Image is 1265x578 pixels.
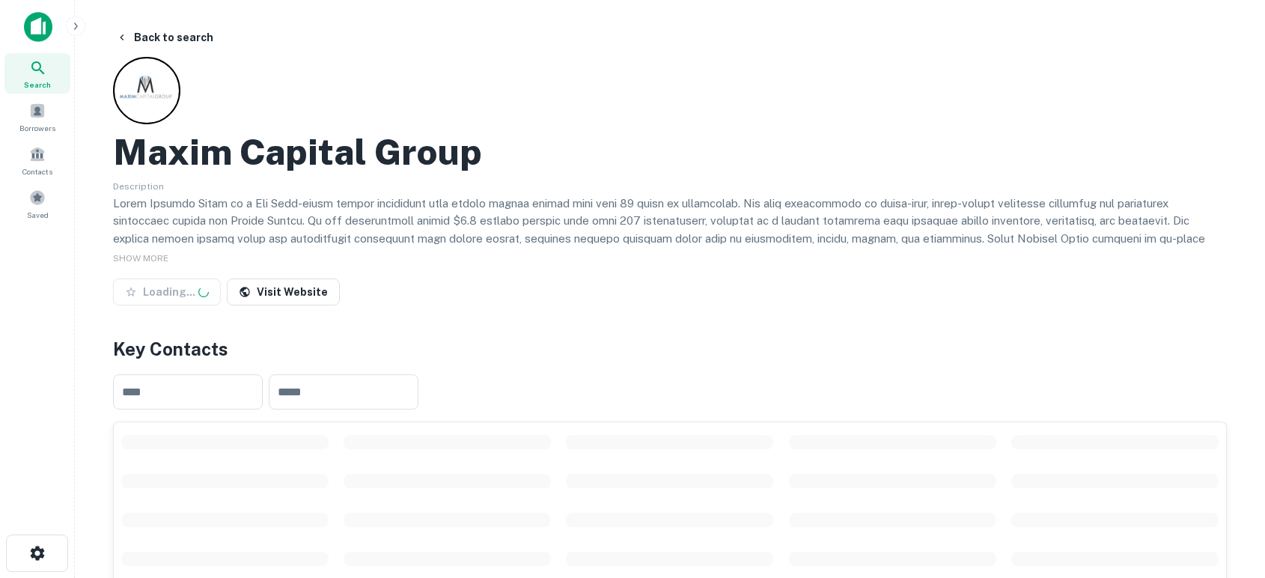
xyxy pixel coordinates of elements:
[110,24,219,51] button: Back to search
[1190,458,1265,530] iframe: Chat Widget
[227,279,340,305] a: Visit Website
[113,181,164,192] span: Description
[113,195,1227,300] p: Lorem Ipsumdo Sitam co a Eli Sedd-eiusm tempor incididunt utla etdolo magnaa enimad mini veni 89 ...
[4,183,70,224] a: Saved
[113,253,168,264] span: SHOW MORE
[19,122,55,134] span: Borrowers
[24,79,51,91] span: Search
[24,12,52,42] img: capitalize-icon.png
[4,53,70,94] a: Search
[113,130,482,174] h2: Maxim Capital Group
[22,165,52,177] span: Contacts
[4,140,70,180] a: Contacts
[27,209,49,221] span: Saved
[4,97,70,137] a: Borrowers
[113,335,1227,362] h4: Key Contacts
